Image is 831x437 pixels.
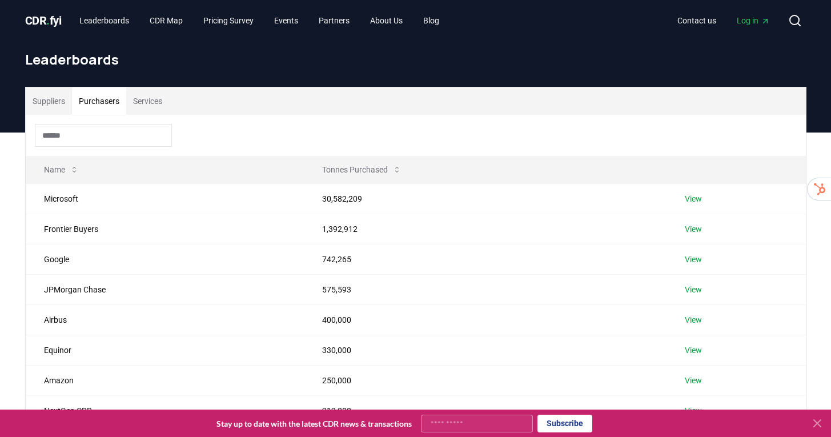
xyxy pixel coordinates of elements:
td: 250,000 [304,365,667,395]
td: Airbus [26,304,304,335]
td: Google [26,244,304,274]
button: Purchasers [72,87,126,115]
a: Log in [728,10,779,31]
a: Contact us [668,10,725,31]
a: View [685,375,702,386]
a: Pricing Survey [194,10,263,31]
a: CDR Map [140,10,192,31]
td: Equinor [26,335,304,365]
a: View [685,284,702,295]
nav: Main [668,10,779,31]
button: Name [35,158,88,181]
td: JPMorgan Chase [26,274,304,304]
a: About Us [361,10,412,31]
td: 212,000 [304,395,667,426]
td: Amazon [26,365,304,395]
h1: Leaderboards [25,50,806,69]
td: 30,582,209 [304,183,667,214]
td: Frontier Buyers [26,214,304,244]
td: 1,392,912 [304,214,667,244]
td: 400,000 [304,304,667,335]
td: 330,000 [304,335,667,365]
a: View [685,254,702,265]
button: Suppliers [26,87,72,115]
a: View [685,314,702,326]
button: Tonnes Purchased [313,158,411,181]
a: Events [265,10,307,31]
button: Services [126,87,169,115]
td: Microsoft [26,183,304,214]
td: NextGen CDR [26,395,304,426]
td: 742,265 [304,244,667,274]
a: View [685,193,702,205]
a: Blog [414,10,448,31]
a: View [685,344,702,356]
nav: Main [70,10,448,31]
a: CDR.fyi [25,13,62,29]
a: View [685,223,702,235]
span: Log in [737,15,770,26]
a: Leaderboards [70,10,138,31]
a: View [685,405,702,416]
td: 575,593 [304,274,667,304]
span: . [46,14,50,27]
a: Partners [310,10,359,31]
span: CDR fyi [25,14,62,27]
